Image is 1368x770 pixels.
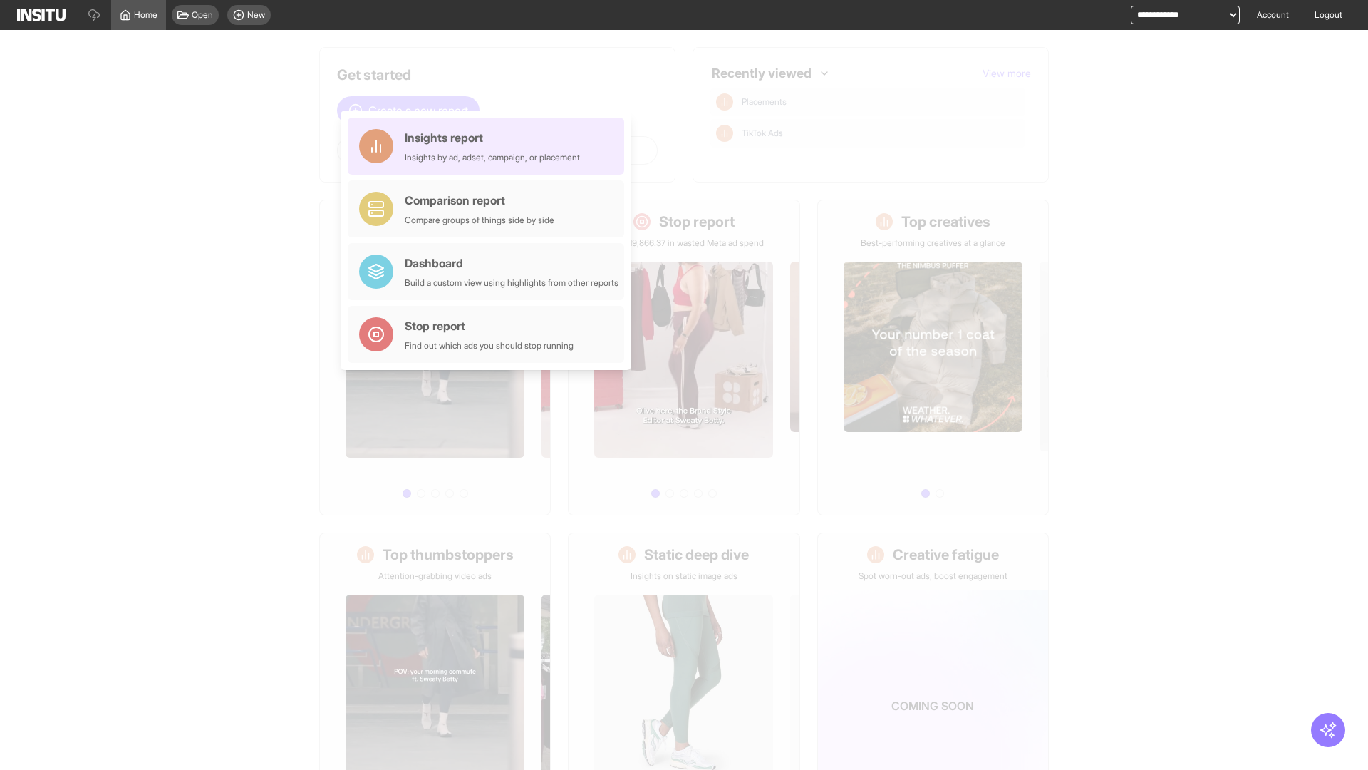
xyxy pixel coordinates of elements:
[405,277,618,289] div: Build a custom view using highlights from other reports
[405,129,580,146] div: Insights report
[405,255,618,272] div: Dashboard
[134,9,157,21] span: Home
[405,317,574,334] div: Stop report
[405,192,554,209] div: Comparison report
[247,9,265,21] span: New
[405,340,574,351] div: Find out which ads you should stop running
[192,9,213,21] span: Open
[17,9,66,21] img: Logo
[405,215,554,226] div: Compare groups of things side by side
[405,152,580,163] div: Insights by ad, adset, campaign, or placement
